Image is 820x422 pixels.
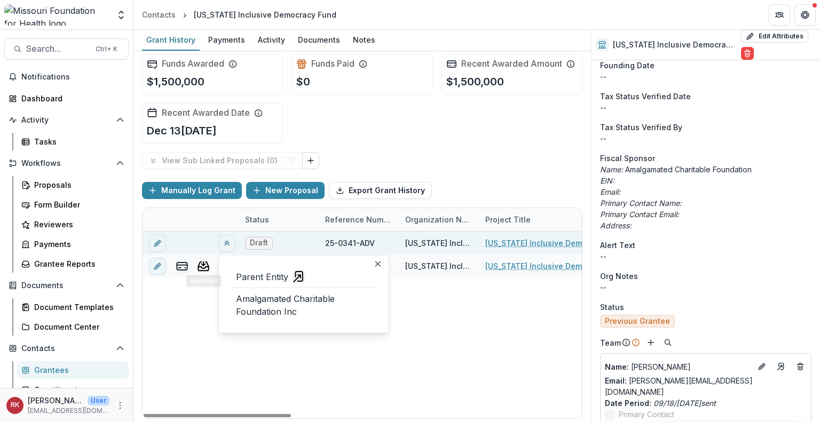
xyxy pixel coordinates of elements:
[254,30,289,51] a: Activity
[461,59,562,69] h2: Recent Awarded Amount
[162,108,250,118] h2: Recent Awarded Date
[17,361,129,379] a: Grantees
[329,182,432,199] button: Export Grant History
[149,258,166,275] button: edit
[600,122,682,133] span: Tax Status Verified By
[17,255,129,273] a: Grantee Reports
[619,409,674,420] span: Primary Contact
[162,156,282,165] p: View Sub Linked Proposals ( 0 )
[600,133,811,144] p: --
[600,240,635,251] span: Alert Text
[34,219,120,230] div: Reviewers
[17,298,129,316] a: Document Templates
[349,30,380,51] a: Notes
[11,402,19,409] div: Renee Klann
[4,68,129,85] button: Notifications
[250,238,268,248] span: Draft
[600,176,614,185] i: EIN:
[93,43,120,55] div: Ctrl + K
[600,221,632,230] i: Address:
[204,30,249,51] a: Payments
[17,235,129,253] a: Payments
[600,301,624,313] span: Status
[4,155,129,172] button: Open Workflows
[138,7,341,22] nav: breadcrumb
[142,30,200,51] a: Grant History
[600,71,811,82] div: --
[485,237,606,249] a: [US_STATE] Inclusive Democracy Fund
[319,208,399,231] div: Reference Number
[600,270,638,282] span: Org Notes
[21,344,112,353] span: Contacts
[302,152,319,169] button: Link Grants
[605,375,807,397] a: Email: [PERSON_NAME][EMAIL_ADDRESS][DOMAIN_NAME]
[600,282,811,293] p: --
[4,112,129,129] button: Open Activity
[479,208,612,231] div: Project Title
[142,32,200,47] div: Grant History
[28,406,109,416] p: [EMAIL_ADDRESS][DOMAIN_NAME]
[204,32,249,47] div: Payments
[114,4,129,26] button: Open entity switcher
[176,260,188,273] button: view-payments
[446,74,504,90] p: $1,500,000
[34,199,120,210] div: Form Builder
[34,321,120,332] div: Document Center
[239,208,319,231] div: Status
[114,399,127,412] button: More
[605,399,651,408] span: Date Period :
[600,165,623,174] i: Name:
[17,196,129,213] a: Form Builder
[34,364,120,376] div: Grantees
[600,251,811,262] p: --
[479,214,537,225] div: Project Title
[17,216,129,233] a: Reviewers
[236,270,288,283] p: Parent Entity
[4,4,109,26] img: Missouri Foundation for Health logo
[28,395,83,406] p: [PERSON_NAME]
[17,133,129,150] a: Tasks
[741,30,808,43] button: Edit Attributes
[600,102,811,113] p: --
[4,277,129,294] button: Open Documents
[236,292,372,318] p: Amalgamated Charitable Foundation Inc
[21,281,112,290] span: Documents
[254,32,289,47] div: Activity
[142,182,242,199] button: Manually Log Grant
[21,159,112,168] span: Workflows
[600,60,655,71] span: Founding Date
[605,362,629,371] span: Name :
[661,336,674,349] button: Search
[755,360,768,373] button: Edit
[34,238,120,250] div: Payments
[149,235,166,252] button: edit
[741,47,754,60] button: Delete
[405,237,472,249] div: [US_STATE] Inclusive Democracy Fund
[600,153,655,164] span: Fiscal Sponsor
[17,381,129,399] a: Constituents
[600,210,679,219] i: Primary Contact Email:
[138,7,180,22] a: Contacts
[600,337,621,348] p: Team
[21,93,120,104] div: Dashboard
[794,360,807,373] button: Deletes
[772,358,790,375] a: Go to contact
[794,4,816,26] button: Get Help
[239,214,275,225] div: Status
[34,258,120,269] div: Grantee Reports
[405,260,472,272] div: [US_STATE] Inclusive Democracy Fund
[142,152,303,169] button: View Sub Linked Proposals (0)
[21,116,112,125] span: Activity
[319,214,399,225] div: Reference Number
[349,32,380,47] div: Notes
[600,198,682,208] i: Primary Contact Name:
[600,187,620,196] i: Email:
[399,214,479,225] div: Organization Name
[34,136,120,147] div: Tasks
[26,44,89,54] span: Search...
[399,208,479,231] div: Organization Name
[294,30,344,51] a: Documents
[34,301,120,313] div: Document Templates
[293,270,305,283] a: view-parent-entity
